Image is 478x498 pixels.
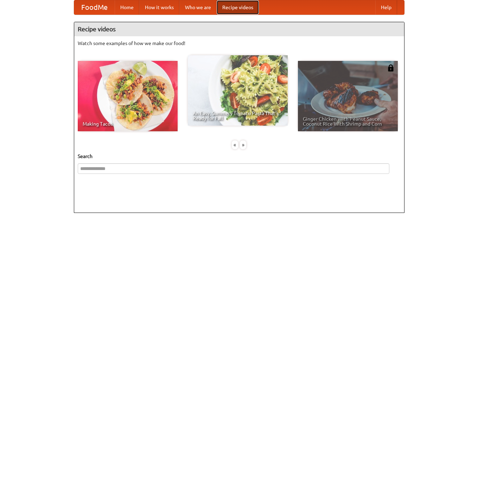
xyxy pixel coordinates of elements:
h5: Search [78,153,401,160]
span: An Easy, Summery Tomato Pasta That's Ready for Fall [193,111,283,121]
p: Watch some examples of how we make our food! [78,40,401,47]
a: Home [115,0,139,14]
a: FoodMe [74,0,115,14]
a: How it works [139,0,179,14]
div: » [240,140,246,149]
a: Who we are [179,0,217,14]
a: Recipe videos [217,0,259,14]
h4: Recipe videos [74,22,404,36]
a: An Easy, Summery Tomato Pasta That's Ready for Fall [188,55,288,126]
a: Making Tacos [78,61,178,131]
div: « [232,140,238,149]
img: 483408.png [387,64,394,71]
a: Help [375,0,397,14]
span: Making Tacos [83,121,173,126]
